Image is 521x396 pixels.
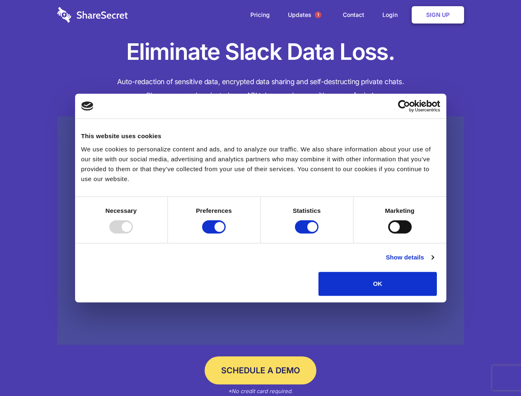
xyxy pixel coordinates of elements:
div: This website uses cookies [81,131,440,141]
img: logo-wordmark-white-trans-d4663122ce5f474addd5e946df7df03e33cb6a1c49d2221995e7729f52c070b2.svg [57,7,128,23]
a: Show details [386,252,434,262]
em: *No credit card required. [228,388,293,394]
h4: Auto-redaction of sensitive data, encrypted data sharing and self-destructing private chats. Shar... [57,75,464,102]
button: OK [318,272,437,296]
a: Usercentrics Cookiebot - opens in a new window [368,100,440,112]
strong: Statistics [293,207,321,214]
strong: Preferences [196,207,232,214]
a: Wistia video thumbnail [57,116,464,345]
strong: Marketing [385,207,415,214]
div: We use cookies to personalize content and ads, and to analyze our traffic. We also share informat... [81,144,440,184]
a: Sign Up [412,6,464,24]
a: Schedule a Demo [205,356,316,384]
span: 1 [315,12,321,18]
a: Contact [335,2,372,28]
img: logo [81,101,94,111]
a: Login [374,2,410,28]
a: Pricing [242,2,278,28]
strong: Necessary [106,207,137,214]
h1: Eliminate Slack Data Loss. [57,37,464,67]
